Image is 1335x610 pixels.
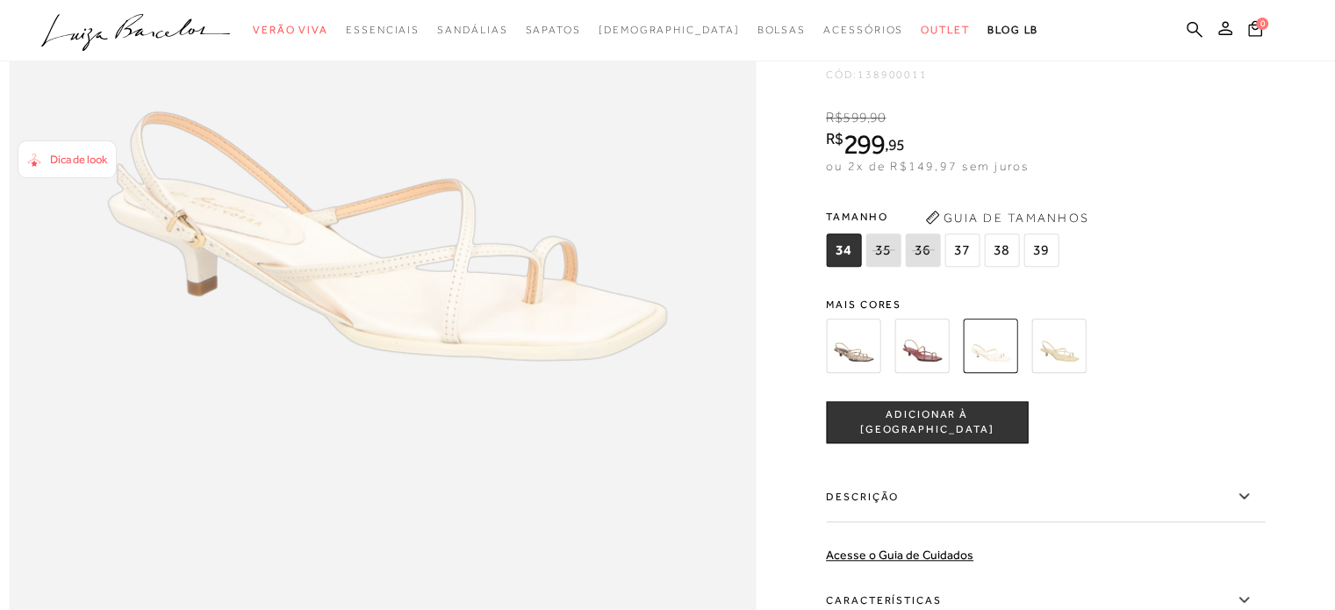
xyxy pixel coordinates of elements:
a: BLOG LB [987,14,1038,47]
span: 39 [1023,233,1059,267]
span: 37 [944,233,980,267]
i: , [867,110,886,126]
span: Sapatos [525,24,580,36]
span: Mais cores [826,299,1265,310]
span: Verão Viva [253,24,328,36]
span: 36 [905,233,940,267]
span: Outlet [921,24,970,36]
span: 0 [1256,18,1268,30]
span: 90 [870,110,886,126]
button: ADICIONAR À [GEOGRAPHIC_DATA] [826,401,1028,443]
a: noSubCategoriesText [525,14,580,47]
span: Dica de look [50,153,107,166]
span: 299 [843,128,885,160]
span: Tamanho [826,204,1063,230]
i: R$ [826,110,843,126]
span: 35 [865,233,901,267]
a: noSubCategoriesText [823,14,903,47]
img: SANDÁLIA DE DEDO COM SALTO BAIXO EM COBRA BEGE [826,319,880,373]
img: SANDÁLIA DE DEDO COM SALTO BAIXO EM COURO OFF WHITE [963,319,1017,373]
span: [DEMOGRAPHIC_DATA] [599,24,740,36]
button: Guia de Tamanhos [919,204,1095,232]
div: CÓD: [826,69,1177,80]
span: 138900011 [858,68,928,81]
img: SANDÁLIA DE DEDO COM SALTO BAIXO EM COURO VERDE ALOE VERA [1031,319,1086,373]
span: 38 [984,233,1019,267]
span: ADICIONAR À [GEOGRAPHIC_DATA] [827,407,1027,438]
a: noSubCategoriesText [346,14,420,47]
i: R$ [826,131,843,147]
i: , [885,137,905,153]
span: ou 2x de R$149,97 sem juros [826,159,1029,173]
span: Essenciais [346,24,420,36]
span: Sandálias [437,24,507,36]
span: 599 [843,110,866,126]
span: BLOG LB [987,24,1038,36]
a: noSubCategoriesText [437,14,507,47]
img: SANDÁLIA DE DEDO COM SALTO BAIXO EM COURO MARSALA [894,319,949,373]
a: noSubCategoriesText [599,14,740,47]
button: 0 [1243,19,1267,43]
span: Acessórios [823,24,903,36]
span: 34 [826,233,861,267]
a: noSubCategoriesText [921,14,970,47]
span: Bolsas [757,24,806,36]
label: Descrição [826,471,1265,522]
span: 95 [888,135,905,154]
a: Acesse o Guia de Cuidados [826,548,973,562]
a: noSubCategoriesText [757,14,806,47]
a: noSubCategoriesText [253,14,328,47]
